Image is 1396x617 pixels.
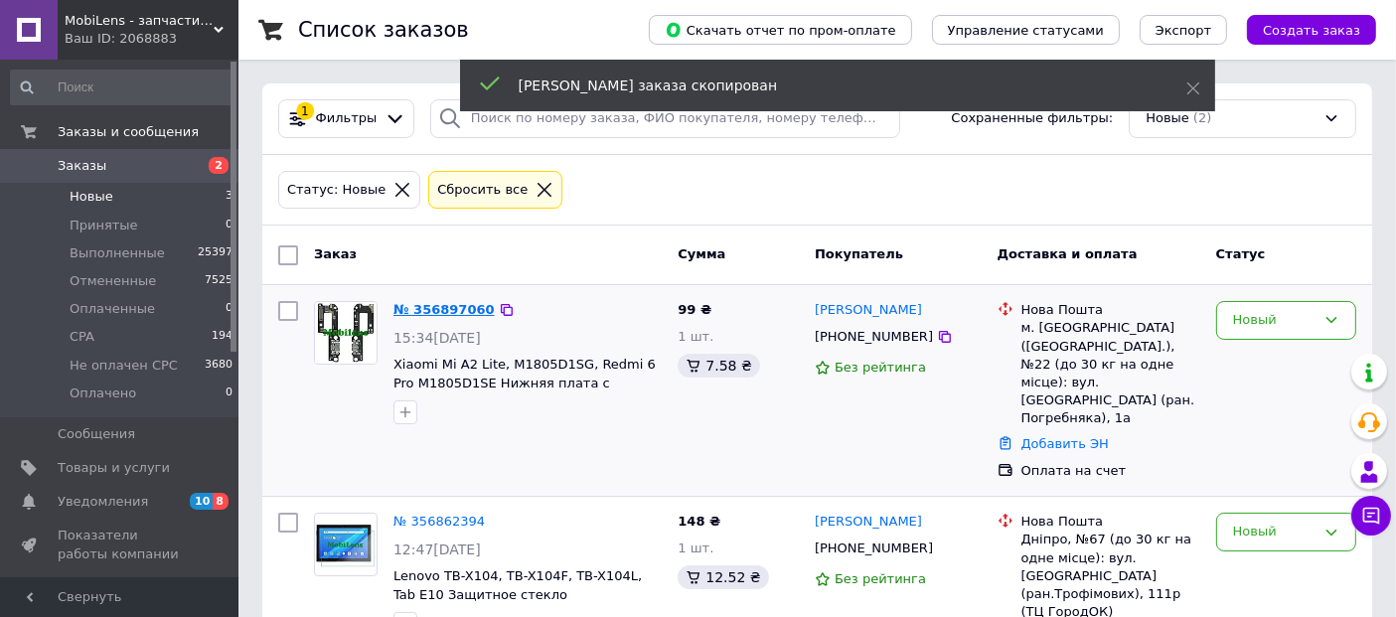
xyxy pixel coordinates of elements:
span: MobiLens - запчасти для мобильных и планшетов [65,12,214,30]
span: Показатели работы компании [58,527,184,562]
span: Покупатель [815,246,903,261]
div: м. [GEOGRAPHIC_DATA] ([GEOGRAPHIC_DATA].), №22 (до 30 кг на одне місце): вул. [GEOGRAPHIC_DATA] (... [1021,319,1200,427]
span: Отмененные [70,272,156,290]
div: [PERSON_NAME] заказа скопирован [519,76,1137,95]
span: Без рейтинга [835,360,926,375]
span: 0 [226,300,233,318]
span: Экспорт [1156,23,1211,38]
button: Скачать отчет по пром-оплате [649,15,912,45]
span: Товары и услуги [58,459,170,477]
span: Сумма [678,246,725,261]
span: 1 шт. [678,540,713,555]
a: № 356897060 [393,302,495,317]
span: 3680 [205,357,233,375]
span: 10 [190,493,213,510]
div: 12.52 ₴ [678,565,768,589]
button: Создать заказ [1247,15,1376,45]
span: Сохраненные фильтры: [952,109,1114,128]
input: Поиск [10,70,234,105]
span: 0 [226,217,233,234]
a: Lenovo TB-X104, TB-X104F, TB-X104L, Tab E10 Защитное стекло [393,568,642,602]
span: Новые [1146,109,1189,128]
div: Статус: Новые [283,180,389,201]
span: Оплаченные [70,300,155,318]
span: [PHONE_NUMBER] [815,540,933,555]
a: Добавить ЭН [1021,436,1109,451]
a: Фото товару [314,513,378,576]
img: Фото товару [315,302,377,364]
span: 25397 [198,244,233,262]
a: Создать заказ [1227,22,1376,37]
span: Уведомления [58,493,148,511]
span: Создать заказ [1263,23,1360,38]
span: Принятые [70,217,138,234]
button: Управление статусами [932,15,1120,45]
h1: Список заказов [298,18,469,42]
span: Новые [70,188,113,206]
span: Заказы и сообщения [58,123,199,141]
span: Оплачено [70,385,136,402]
span: 12:47[DATE] [393,541,481,557]
span: 15:34[DATE] [393,330,481,346]
span: Не оплачен CPC [70,357,178,375]
span: 3 [226,188,233,206]
div: Новый [1233,522,1316,542]
span: Доставка и оплата [998,246,1138,261]
span: 7525 [205,272,233,290]
span: 0 [226,385,233,402]
span: CPA [70,328,94,346]
div: Нова Пошта [1021,513,1200,531]
span: 148 ₴ [678,514,720,529]
span: 2 [209,157,229,174]
span: Сообщения [58,425,135,443]
span: Заказы [58,157,106,175]
span: Выполненные [70,244,165,262]
a: [PERSON_NAME] [815,513,922,532]
div: Нова Пошта [1021,301,1200,319]
span: Скачать отчет по пром-оплате [665,21,896,39]
span: 99 ₴ [678,302,711,317]
a: [PERSON_NAME] [815,301,922,320]
div: 1 [296,102,314,120]
div: 7.58 ₴ [678,354,759,378]
button: Экспорт [1140,15,1227,45]
img: Фото товару [315,523,377,567]
span: 1 шт. [678,329,713,344]
div: Новый [1233,310,1316,331]
span: Фильтры [316,109,378,128]
a: Xiaomi Mi A2 Lite, M1805D1SG, Redmi 6 Pro M1805D1SE Нижняя плата с коннектором зарядки [393,357,656,408]
a: Фото товару [314,301,378,365]
span: Без рейтинга [835,571,926,586]
input: Поиск по номеру заказа, ФИО покупателя, номеру телефона, Email, номеру накладной [430,99,900,138]
span: 8 [213,493,229,510]
div: Сбросить все [433,180,532,201]
div: Ваш ID: 2068883 [65,30,238,48]
span: [PHONE_NUMBER] [815,329,933,344]
button: Чат с покупателем [1351,496,1391,536]
span: Заказ [314,246,357,261]
span: Статус [1216,246,1266,261]
span: (2) [1193,110,1211,125]
div: Оплата на счет [1021,462,1200,480]
a: № 356862394 [393,514,485,529]
span: 194 [212,328,233,346]
span: Управление статусами [948,23,1104,38]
